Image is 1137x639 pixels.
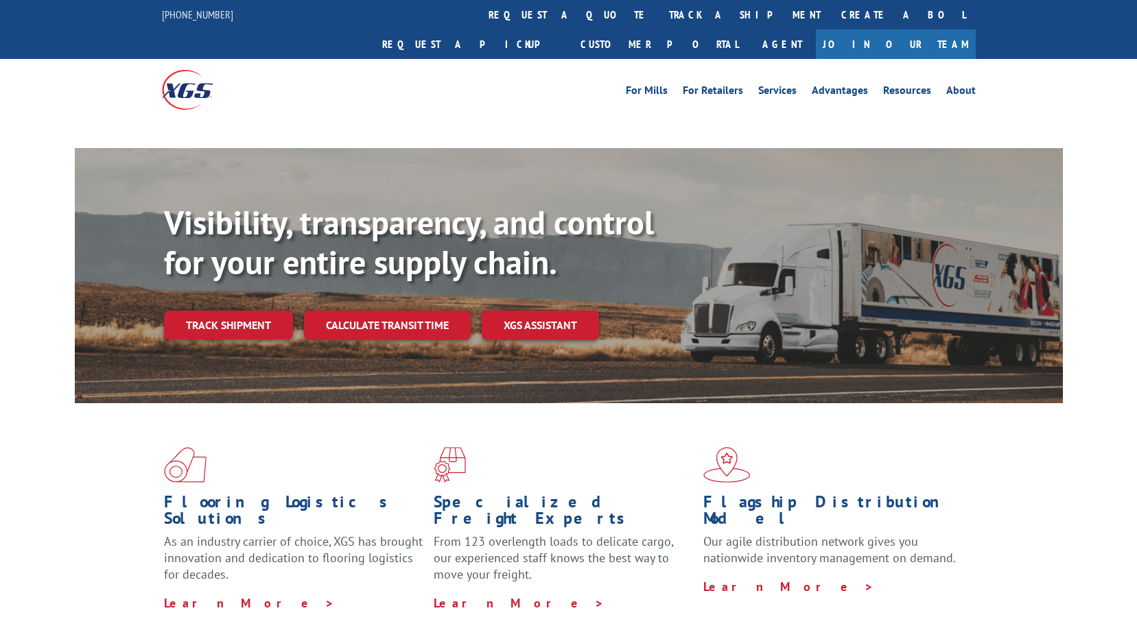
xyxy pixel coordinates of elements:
[434,533,693,594] p: From 123 overlength loads to delicate cargo, our experienced staff knows the best way to move you...
[946,85,976,100] a: About
[883,85,931,100] a: Resources
[304,311,471,340] a: Calculate transit time
[164,311,293,339] a: Track shipment
[812,85,868,100] a: Advantages
[758,85,797,100] a: Services
[570,29,749,59] a: Customer Portal
[703,494,963,533] h1: Flagship Distribution Model
[164,201,654,283] b: Visibility, transparency, and control for your entire supply chain.
[482,311,599,340] a: XGS ASSISTANT
[749,29,816,59] a: Agent
[162,8,233,21] a: [PHONE_NUMBER]
[703,447,751,483] img: xgs-icon-flagship-distribution-model-red
[683,85,743,100] a: For Retailers
[434,595,605,611] a: Learn More >
[703,533,956,566] span: Our agile distribution network gives you nationwide inventory management on demand.
[164,447,207,483] img: xgs-icon-total-supply-chain-intelligence-red
[434,494,693,533] h1: Specialized Freight Experts
[164,533,423,582] span: As an industry carrier of choice, XGS has brought innovation and dedication to flooring logistics...
[372,29,570,59] a: Request a pickup
[626,85,668,100] a: For Mills
[434,447,466,483] img: xgs-icon-focused-on-flooring-red
[164,595,335,611] a: Learn More >
[816,29,976,59] a: Join Our Team
[164,494,423,533] h1: Flooring Logistics Solutions
[703,579,874,594] a: Learn More >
